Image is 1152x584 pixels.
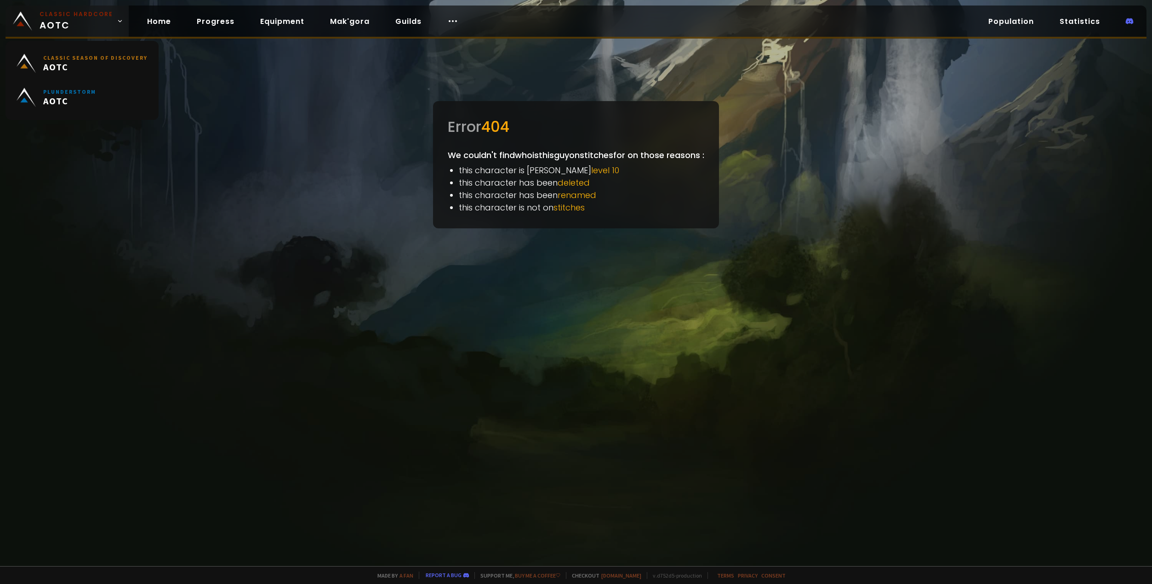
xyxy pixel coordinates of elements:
[43,61,148,73] span: AOTC
[459,201,704,214] li: this character is not on
[558,177,590,188] span: deleted
[43,54,148,61] small: Classic Season of Discovery
[459,176,704,189] li: this character has been
[433,101,719,228] div: We couldn't find whoisthisguy on stitches for on those reasons :
[738,572,758,579] a: Privacy
[474,572,560,579] span: Support me,
[459,164,704,176] li: this character is [PERSON_NAME]
[553,202,585,213] span: stitches
[1052,12,1107,31] a: Statistics
[11,80,153,114] a: PlunderstormAOTC
[981,12,1041,31] a: Population
[40,10,113,32] span: AOTC
[323,12,377,31] a: Mak'gora
[43,95,96,107] span: AOTC
[459,189,704,201] li: this character has been
[566,572,641,579] span: Checkout
[399,572,413,579] a: a fan
[647,572,702,579] span: v. d752d5 - production
[717,572,734,579] a: Terms
[189,12,242,31] a: Progress
[40,10,113,18] small: Classic Hardcore
[591,164,619,176] span: level 10
[426,572,462,578] a: Report a bug
[601,572,641,579] a: [DOMAIN_NAME]
[448,116,704,138] div: Error
[6,6,129,37] a: Classic HardcoreAOTC
[481,116,509,137] span: 404
[11,46,153,80] a: Classic Season of DiscoveryAOTC
[140,12,178,31] a: Home
[515,572,560,579] a: Buy me a coffee
[761,572,786,579] a: Consent
[253,12,312,31] a: Equipment
[372,572,413,579] span: Made by
[388,12,429,31] a: Guilds
[43,88,96,95] small: Plunderstorm
[558,189,596,201] span: renamed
